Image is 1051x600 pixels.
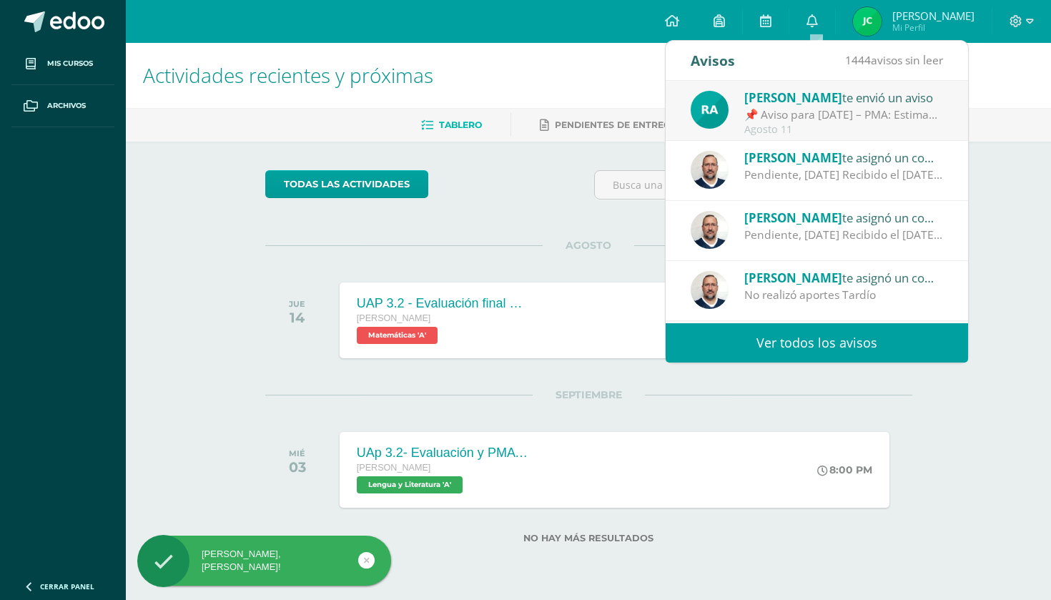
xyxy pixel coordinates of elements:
span: [PERSON_NAME] [357,313,431,323]
div: Pendiente, [DATE] Recibido el [DATE][PERSON_NAME] S/J [744,167,943,183]
div: te envió un aviso [744,88,943,107]
div: Agosto 11 [744,124,943,136]
div: 14 [289,309,305,326]
div: 📌 Aviso para Mañana – PMA: Estimados estudiantes, Les informo que mañana se llevará a cabo el PMA... [744,107,943,123]
img: d166cc6b6add042c8d443786a57c7763.png [691,91,729,129]
div: UAP 3.2 - Evaluación final de unidad sobre algebra de matrices y matriz inversa [357,296,528,311]
div: UAp 3.2- Evaluación y PMA 3.2 [357,446,528,461]
div: MIÉ [289,448,306,458]
span: Tablero [439,119,482,130]
div: 8:00 PM [817,463,872,476]
div: te asignó un comentario en '4. Significado de los 7 sacramentos' para 'Educación Religiosa Escolar' [744,208,943,227]
span: [PERSON_NAME] [892,9,974,23]
span: Mis cursos [47,58,93,69]
span: Matemáticas 'A' [357,327,438,344]
span: Actividades recientes y próximas [143,62,433,89]
span: Mi Perfil [892,21,974,34]
span: Lengua y Literatura 'A' [357,476,463,493]
span: Archivos [47,100,86,112]
label: No hay más resultados [265,533,912,544]
span: AGOSTO [543,239,634,252]
a: Ver todos los avisos [666,323,968,363]
span: [PERSON_NAME] [744,149,842,166]
div: Avisos [691,41,735,80]
span: Pendientes de entrega [555,119,677,130]
img: f6190bf69338ef13f9d700613bbb9672.png [853,7,882,36]
a: todas las Actividades [265,170,428,198]
span: [PERSON_NAME] [357,463,431,473]
a: Archivos [11,85,114,127]
span: [PERSON_NAME] [744,89,842,106]
span: Cerrar panel [40,581,94,591]
div: No realizó aportes Tardío [744,287,943,303]
div: te asignó un comentario en '4. Significado de los 7 sacramentos' para 'Educación Religiosa Escolar' [744,148,943,167]
span: SEPTIEMBRE [533,388,645,401]
img: 0a7d3388a1c2f08b55b75cf801b20128.png [691,211,729,249]
span: [PERSON_NAME] [744,270,842,286]
div: 03 [289,458,306,476]
span: avisos sin leer [845,52,943,68]
a: Tablero [421,114,482,137]
div: Pendiente, [DATE] Recibido el [DATE][PERSON_NAME] [744,227,943,243]
span: [PERSON_NAME] [744,210,842,226]
img: 0a7d3388a1c2f08b55b75cf801b20128.png [691,151,729,189]
img: 0a7d3388a1c2f08b55b75cf801b20128.png [691,271,729,309]
input: Busca una actividad próxima aquí... [595,171,912,199]
div: JUE [289,299,305,309]
a: Pendientes de entrega [540,114,677,137]
div: [PERSON_NAME], [PERSON_NAME]! [137,548,391,574]
a: Mis cursos [11,43,114,85]
div: te asignó un comentario en '6. Actividades acumuladas con SELLO' para 'Educación Religiosa Escolar' [744,268,943,287]
span: 1444 [845,52,871,68]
